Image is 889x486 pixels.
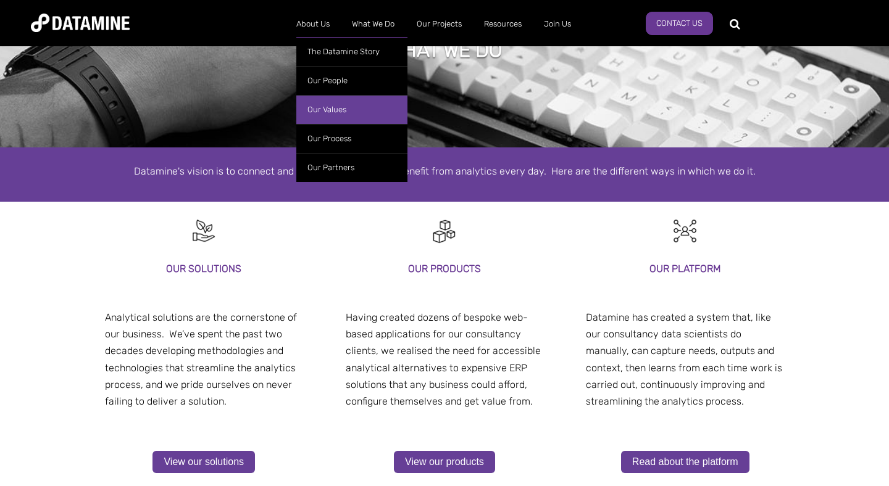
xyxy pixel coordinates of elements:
span: Having created dozens of bespoke web-based applications for our consultancy clients, we realised ... [346,311,541,407]
h3: our products [346,260,544,277]
a: Join Us [533,8,582,40]
span: our platform [586,289,642,300]
a: About Us [285,8,341,40]
a: View our solutions [152,451,255,473]
h1: what we do [387,36,502,64]
a: What We Do [341,8,406,40]
a: Our Values [296,95,407,124]
img: Digital Activation-1 [430,217,458,245]
h3: our platform [586,260,784,277]
span: our platform [346,289,402,300]
img: Customer Analytics-1 [671,217,699,245]
a: Our Partners [296,153,407,182]
a: Our People [296,66,407,95]
a: Read about the platform [621,451,749,473]
a: Contact Us [646,12,713,35]
span: our platform [105,289,161,300]
a: Our Process [296,124,407,153]
p: Datamine's vision is to connect and empower the world to benefit from analytics every day. Here a... [93,163,796,179]
img: Datamine [31,14,130,32]
a: View our products [394,451,495,473]
a: Resources [473,8,533,40]
a: Our Projects [406,8,473,40]
span: Analytical solutions are the cornerstone of our business. We’ve spent the past two decades develo... [105,311,297,407]
span: Datamine has created a system that, like our consultancy data scientists do manually, can capture... [586,311,782,407]
a: The Datamine Story [296,37,407,66]
h3: Our solutions [105,260,303,277]
img: Recruitment Black-10-1 [190,217,218,245]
